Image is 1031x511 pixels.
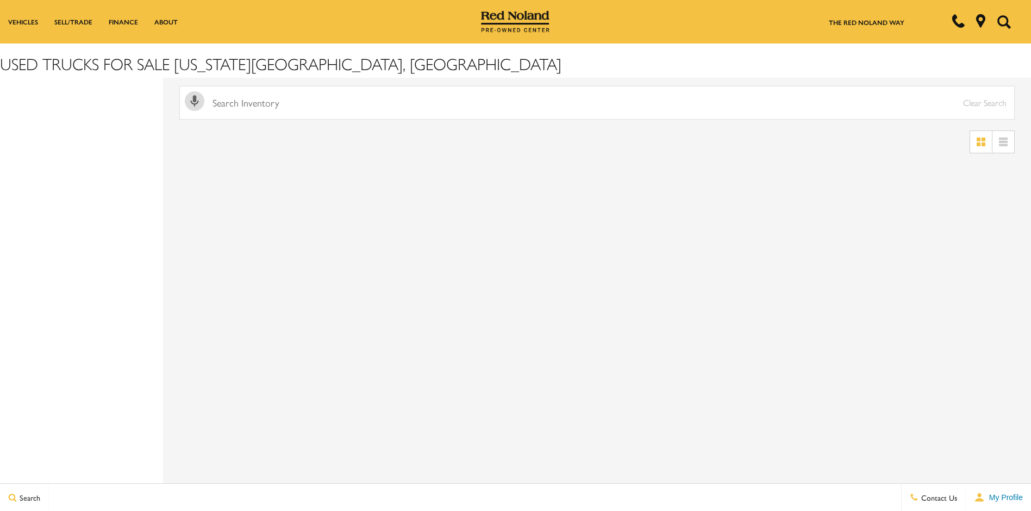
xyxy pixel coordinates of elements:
[481,15,549,26] a: Red Noland Pre-Owned
[918,492,957,503] span: Contact Us
[185,91,204,111] svg: Click to toggle on voice search
[829,17,904,27] a: The Red Noland Way
[179,86,1015,120] input: Search Inventory
[985,493,1023,502] span: My Profile
[966,484,1031,511] button: user-profile-menu
[481,11,549,33] img: Red Noland Pre-Owned
[993,1,1015,43] button: Open the search field
[17,492,40,503] span: Search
